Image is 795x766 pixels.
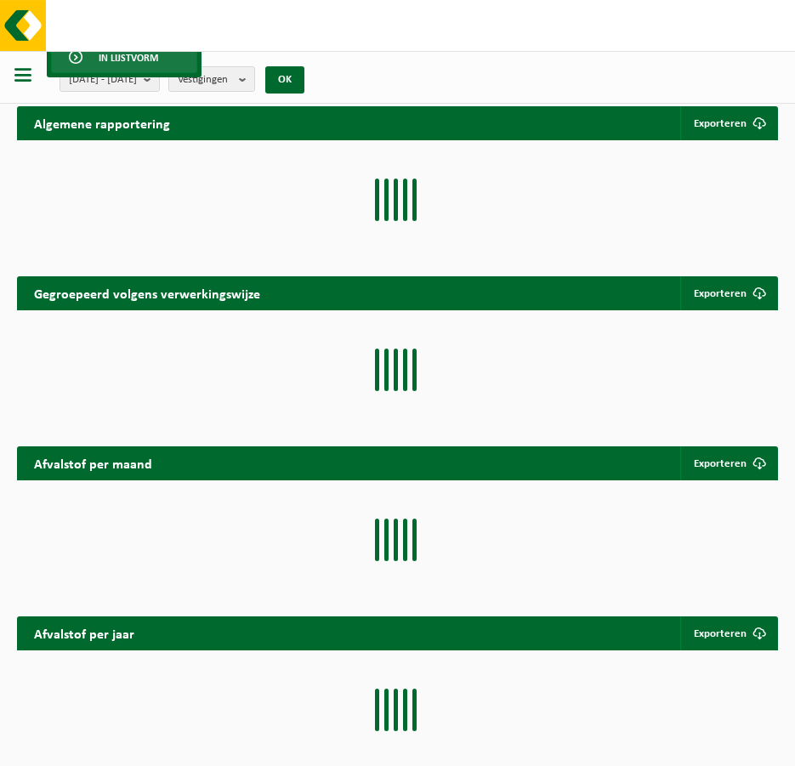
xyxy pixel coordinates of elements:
button: [DATE] - [DATE] [60,66,160,92]
a: Exporteren [680,446,776,480]
a: Exporteren [680,276,776,310]
span: Vestigingen [178,67,232,93]
h2: Gegroepeerd volgens verwerkingswijze [17,276,277,309]
span: In lijstvorm [99,42,158,74]
button: Exporteren [680,106,776,140]
button: OK [265,66,304,94]
h2: Algemene rapportering [17,106,187,140]
span: [DATE] - [DATE] [69,67,137,93]
h2: Afvalstof per maand [17,446,169,479]
button: Vestigingen [168,66,255,92]
h2: Afvalstof per jaar [17,616,151,650]
a: In lijstvorm [51,41,197,73]
a: Exporteren [680,616,776,650]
